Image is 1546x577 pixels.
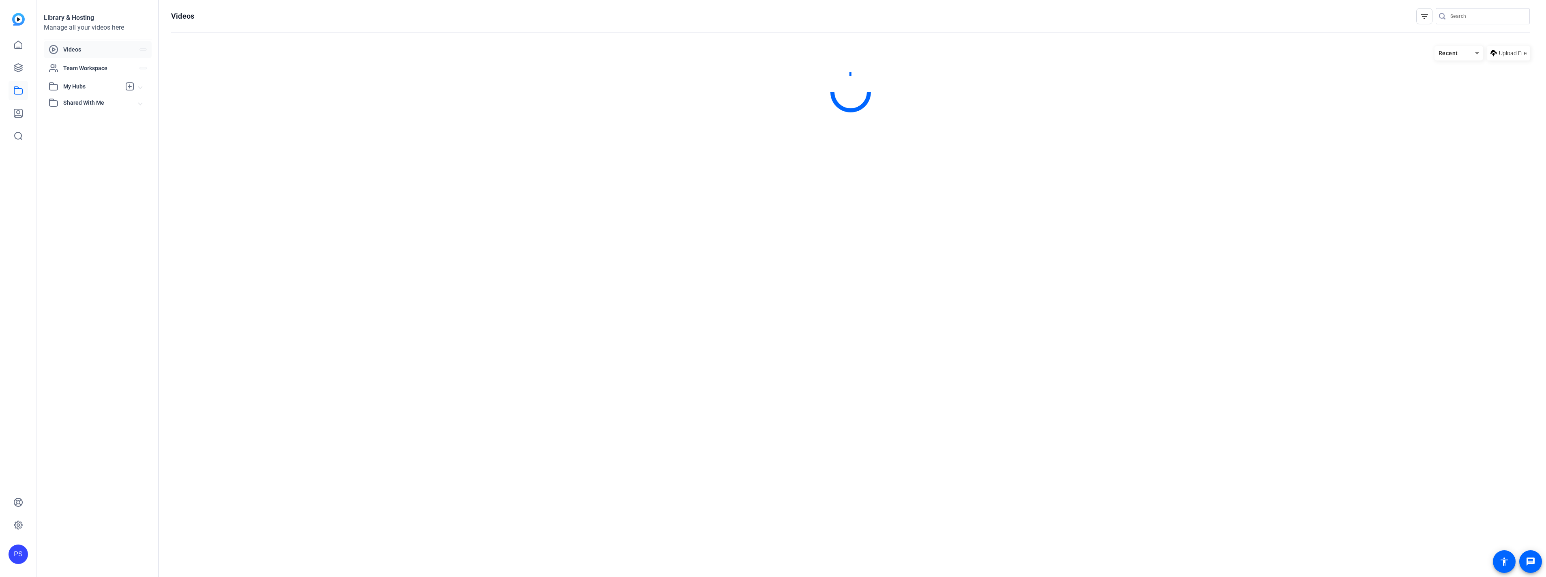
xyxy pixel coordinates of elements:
[1499,49,1527,58] span: Upload File
[44,23,152,32] div: Manage all your videos here
[12,13,25,26] img: blue-gradient.svg
[63,64,139,72] span: Team Workspace
[63,99,139,107] span: Shared With Me
[1439,50,1458,56] span: Recent
[1487,46,1530,60] button: Upload File
[44,78,152,95] mat-expansion-panel-header: My Hubs
[1526,557,1535,566] mat-icon: message
[44,13,152,23] div: Library & Hosting
[63,45,139,54] span: Videos
[1499,557,1509,566] mat-icon: accessibility
[9,545,28,564] div: PS
[44,95,152,111] mat-expansion-panel-header: Shared With Me
[63,82,121,91] span: My Hubs
[171,11,194,21] h1: Videos
[1450,11,1523,21] input: Search
[1419,11,1429,21] mat-icon: filter_list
